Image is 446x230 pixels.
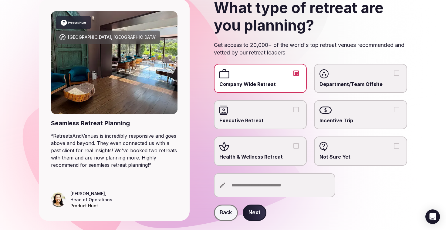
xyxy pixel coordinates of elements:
[319,117,402,124] span: Incentive Trip
[394,71,399,76] button: Department/Team Offsite
[70,191,112,209] figcaption: ,
[51,132,177,169] blockquote: “ RetreatsAndVenues is incredibly responsive and goes above and beyond. They even connected us wi...
[51,11,177,114] img: Barcelona, Spain
[394,143,399,149] button: Not Sure Yet
[293,71,299,76] button: Company Wide Retreat
[293,143,299,149] button: Health & Wellness Retreat
[214,205,238,221] button: Back
[243,205,266,221] button: Next
[70,197,112,203] div: Head of Operations
[70,203,112,209] div: Product Hunt
[219,81,302,87] span: Company Wide Retreat
[51,192,66,207] img: Leeann Trang
[70,191,105,196] cite: [PERSON_NAME]
[51,119,177,127] div: Seamless Retreat Planning
[319,81,402,87] span: Department/Team Offsite
[293,107,299,112] button: Executive Retreat
[68,34,157,40] div: [GEOGRAPHIC_DATA], [GEOGRAPHIC_DATA]
[319,153,402,160] span: Not Sure Yet
[394,107,399,112] button: Incentive Trip
[425,209,440,224] div: Open Intercom Messenger
[219,117,302,124] span: Executive Retreat
[214,41,407,56] p: Get access to 20,000+ of the world's top retreat venues recommended and vetted by our retreat lea...
[219,153,302,160] span: Health & Wellness Retreat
